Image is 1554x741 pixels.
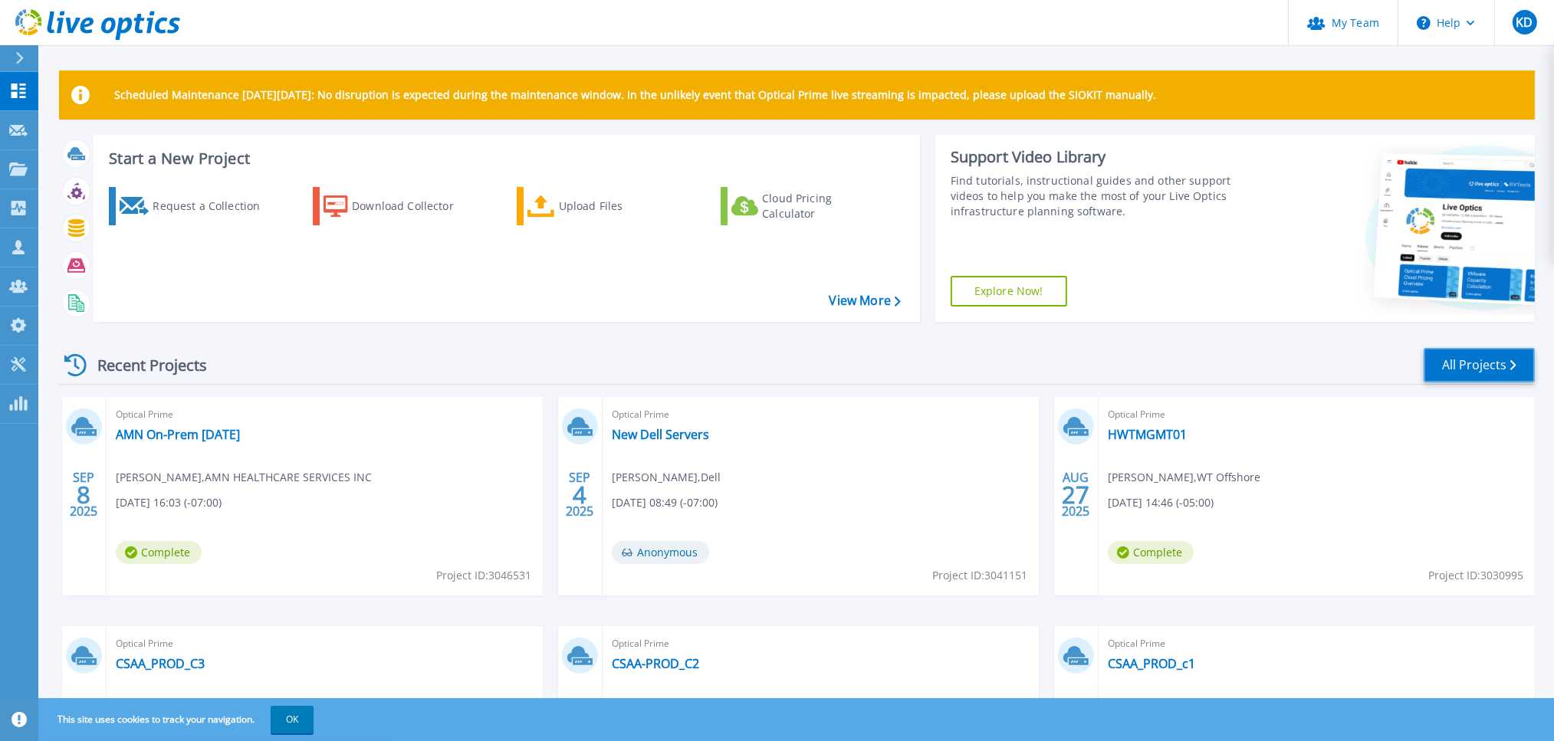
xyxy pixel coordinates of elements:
[612,406,1030,423] span: Optical Prime
[153,191,275,221] div: Request a Collection
[612,494,718,511] span: [DATE] 08:49 (-07:00)
[313,187,484,225] a: Download Collector
[762,191,885,221] div: Cloud Pricing Calculator
[932,567,1027,584] span: Project ID: 3041151
[116,494,222,511] span: [DATE] 16:03 (-07:00)
[1061,467,1090,523] div: AUG 2025
[114,89,1156,101] p: Scheduled Maintenance [DATE][DATE]: No disruption is expected during the maintenance window. In t...
[612,469,721,486] span: [PERSON_NAME] , Dell
[559,191,682,221] div: Upload Files
[116,406,534,423] span: Optical Prime
[1108,541,1194,564] span: Complete
[612,635,1030,652] span: Optical Prime
[1108,494,1214,511] span: [DATE] 14:46 (-05:00)
[1108,427,1187,442] a: HWTMGMT01
[612,656,699,671] a: CSAA-PROD_C2
[573,488,586,501] span: 4
[951,276,1067,307] a: Explore Now!
[42,706,314,733] span: This site uses cookies to track your navigation.
[612,541,709,564] span: Anonymous
[116,469,372,486] span: [PERSON_NAME] , AMN HEALTHCARE SERVICES INC
[1108,469,1260,486] span: [PERSON_NAME] , WT Offshore
[951,173,1257,219] div: Find tutorials, instructional guides and other support videos to help you make the most of your L...
[1108,406,1526,423] span: Optical Prime
[1108,635,1526,652] span: Optical Prime
[116,541,202,564] span: Complete
[1428,567,1523,584] span: Project ID: 3030995
[612,427,709,442] a: New Dell Servers
[69,467,98,523] div: SEP 2025
[1062,488,1089,501] span: 27
[59,346,228,384] div: Recent Projects
[77,488,90,501] span: 8
[565,467,594,523] div: SEP 2025
[116,427,240,442] a: AMN On-Prem [DATE]
[116,635,534,652] span: Optical Prime
[271,706,314,733] button: OK
[116,656,205,671] a: CSAA_PROD_C3
[951,147,1257,167] div: Support Video Library
[352,191,475,221] div: Download Collector
[1108,656,1195,671] a: CSAA_PROD_c1
[517,187,688,225] a: Upload Files
[830,293,901,308] a: View More
[109,150,900,167] h3: Start a New Project
[109,187,280,225] a: Request a Collection
[436,567,531,584] span: Project ID: 3046531
[1516,16,1533,28] span: KD
[1424,348,1535,382] a: All Projects
[721,187,892,225] a: Cloud Pricing Calculator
